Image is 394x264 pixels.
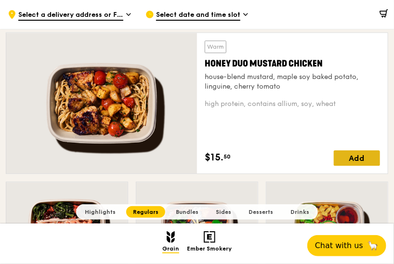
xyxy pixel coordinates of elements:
div: Honey Duo Mustard Chicken [205,57,380,70]
span: 🦙 [367,240,379,251]
div: Add [334,150,380,166]
span: $15. [205,150,223,165]
span: Select a delivery address or Food Point [18,10,123,21]
img: Ember Smokery mobile logo [204,231,215,243]
span: Grain [162,245,179,253]
img: Grain mobile logo [167,231,175,243]
span: Select date and time slot [156,10,240,21]
button: Chat with us🦙 [307,235,386,256]
div: high protein, contains allium, soy, wheat [205,99,380,109]
div: Warm [205,40,226,53]
span: 50 [223,153,231,160]
div: house-blend mustard, maple soy baked potato, linguine, cherry tomato [205,72,380,92]
span: Chat with us [315,240,363,251]
span: Ember Smokery [187,245,232,253]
